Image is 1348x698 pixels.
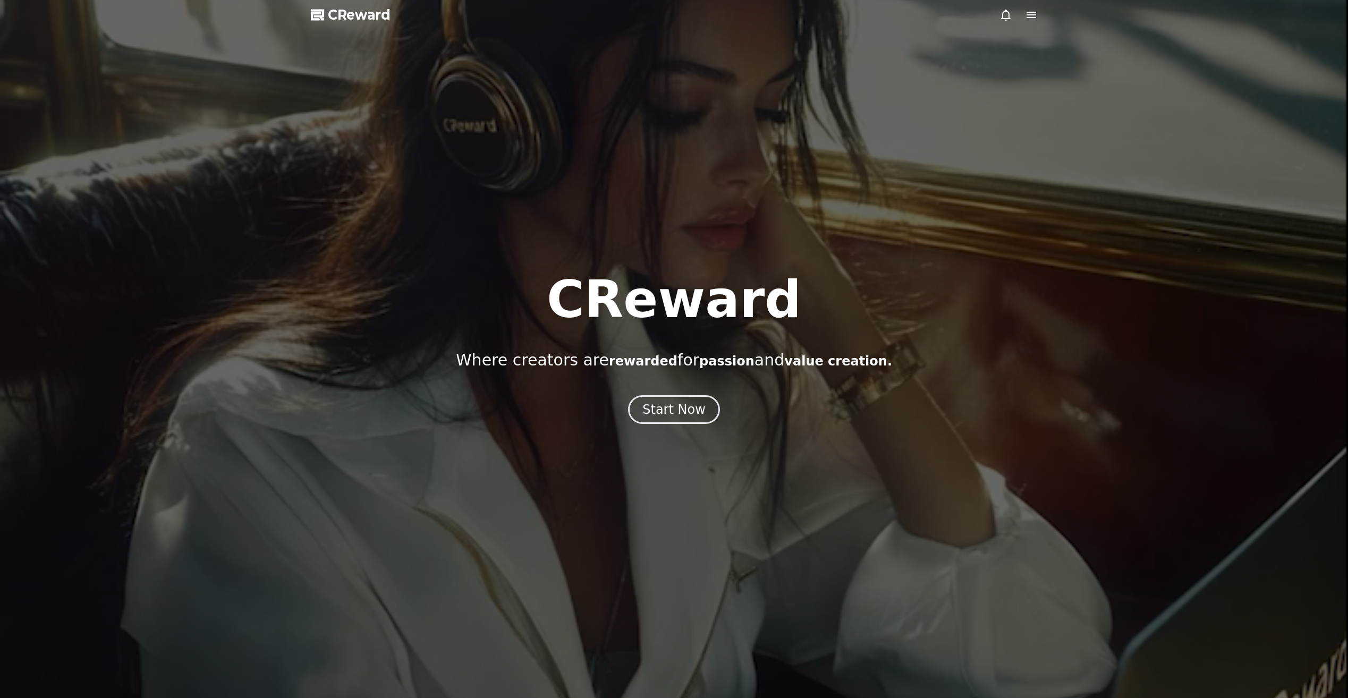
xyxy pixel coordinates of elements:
[609,354,677,369] span: rewarded
[547,274,801,325] h1: CReward
[628,395,720,424] button: Start Now
[456,351,892,370] p: Where creators are for and
[311,6,391,23] a: CReward
[642,401,706,418] div: Start Now
[699,354,754,369] span: passion
[328,6,391,23] span: CReward
[784,354,892,369] span: value creation.
[628,406,720,416] a: Start Now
